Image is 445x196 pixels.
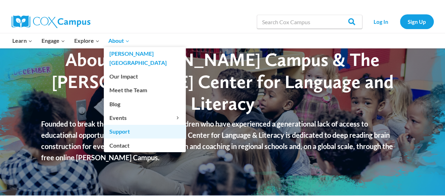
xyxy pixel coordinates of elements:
a: Support [104,125,186,138]
input: Search Cox Campus [257,15,362,29]
nav: Primary Navigation [8,33,134,48]
a: Blog [104,97,186,110]
p: Founded to break the cycle of illiteracy for children who have experienced a generational lack of... [41,118,404,163]
a: Contact [104,138,186,152]
button: Child menu of Learn [8,33,37,48]
a: Sign Up [400,14,434,29]
a: Our Impact [104,70,186,83]
img: Cox Campus [12,15,90,28]
button: Child menu of Events [104,111,186,124]
a: Log In [366,14,396,29]
button: Child menu of About [104,33,134,48]
nav: Secondary Navigation [366,14,434,29]
span: About [PERSON_NAME] Campus & The [PERSON_NAME] Center for Language and Literacy [52,48,394,114]
a: [PERSON_NAME][GEOGRAPHIC_DATA] [104,47,186,69]
a: Meet the Team [104,83,186,97]
button: Child menu of Engage [37,33,70,48]
button: Child menu of Explore [70,33,104,48]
